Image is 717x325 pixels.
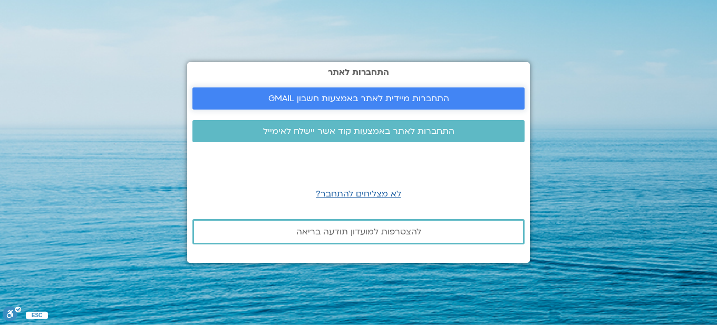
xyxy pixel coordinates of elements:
[192,120,525,142] a: התחברות לאתר באמצעות קוד אשר יישלח לאימייל
[268,94,449,103] span: התחברות מיידית לאתר באמצעות חשבון GMAIL
[263,126,454,136] span: התחברות לאתר באמצעות קוד אשר יישלח לאימייל
[192,219,525,244] a: להצטרפות למועדון תודעה בריאה
[316,188,401,200] a: לא מצליחים להתחבר?
[192,87,525,110] a: התחברות מיידית לאתר באמצעות חשבון GMAIL
[192,67,525,77] h2: התחברות לאתר
[296,227,421,237] span: להצטרפות למועדון תודעה בריאה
